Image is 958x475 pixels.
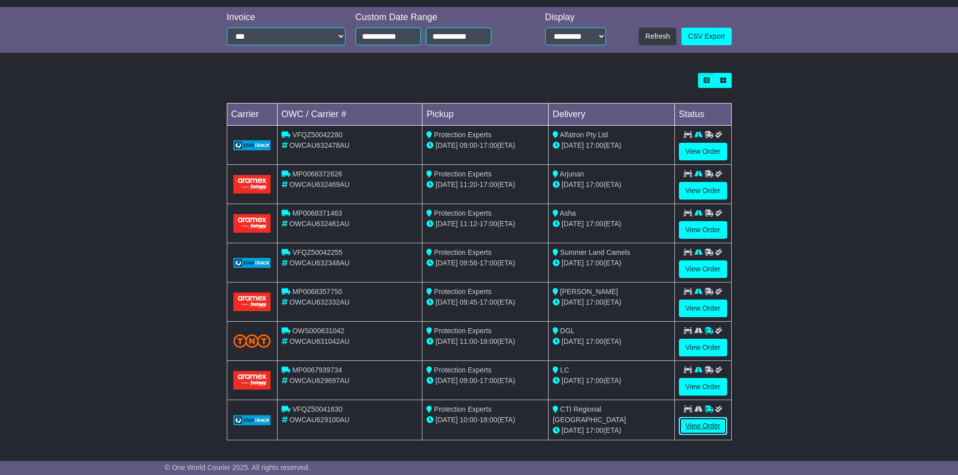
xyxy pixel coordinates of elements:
[434,405,491,413] span: Protection Experts
[289,220,350,228] span: OWCAU632461AU
[292,131,342,139] span: VFQZ50042280
[480,298,497,306] span: 17:00
[426,297,544,308] div: - (ETA)
[562,376,584,385] span: [DATE]
[436,259,458,267] span: [DATE]
[553,219,670,229] div: (ETA)
[560,288,618,296] span: [PERSON_NAME]
[426,219,544,229] div: - (ETA)
[460,220,477,228] span: 11:12
[553,336,670,347] div: (ETA)
[548,104,674,126] td: Delivery
[639,28,676,45] button: Refresh
[560,170,584,178] span: Arjunan
[422,104,549,126] td: Pickup
[227,104,277,126] td: Carrier
[553,425,670,436] div: (ETA)
[233,371,271,390] img: Aramex.png
[562,141,584,149] span: [DATE]
[426,375,544,386] div: - (ETA)
[560,131,608,139] span: Alfatron Pty Ltd
[679,378,727,396] a: View Order
[560,248,630,256] span: Summer Land Camels
[562,337,584,345] span: [DATE]
[434,170,491,178] span: Protection Experts
[553,297,670,308] div: (ETA)
[292,170,342,178] span: MP0068372626
[560,209,576,217] span: Asha
[553,140,670,151] div: (ETA)
[434,131,491,139] span: Protection Experts
[480,141,497,149] span: 17:00
[562,180,584,188] span: [DATE]
[434,209,491,217] span: Protection Experts
[436,416,458,424] span: [DATE]
[426,258,544,268] div: - (ETA)
[292,405,342,413] span: VFQZ50041630
[560,366,569,374] span: LC
[289,376,350,385] span: OWCAU629697AU
[562,298,584,306] span: [DATE]
[586,180,603,188] span: 17:00
[289,141,350,149] span: OWCAU632478AU
[233,258,271,268] img: GetCarrierServiceLogo
[233,214,271,233] img: Aramex.png
[436,298,458,306] span: [DATE]
[434,327,491,335] span: Protection Experts
[586,141,603,149] span: 17:00
[553,405,626,424] span: CTI Regional [GEOGRAPHIC_DATA]
[586,298,603,306] span: 17:00
[460,298,477,306] span: 09:45
[562,220,584,228] span: [DATE]
[480,337,497,345] span: 18:00
[553,375,670,386] div: (ETA)
[553,258,670,268] div: (ETA)
[679,339,727,356] a: View Order
[586,259,603,267] span: 17:00
[233,293,271,311] img: Aramex.png
[227,12,345,23] div: Invoice
[586,337,603,345] span: 17:00
[426,336,544,347] div: - (ETA)
[480,416,497,424] span: 18:00
[289,416,350,424] span: OWCAU629100AU
[562,426,584,434] span: [DATE]
[679,182,727,200] a: View Order
[679,221,727,239] a: View Order
[480,180,497,188] span: 17:00
[292,366,342,374] span: MP0067939734
[434,366,491,374] span: Protection Experts
[436,337,458,345] span: [DATE]
[289,180,350,188] span: OWCAU632469AU
[679,143,727,160] a: View Order
[233,140,271,150] img: GetCarrierServiceLogo
[545,12,606,23] div: Display
[292,248,342,256] span: VFQZ50042255
[436,220,458,228] span: [DATE]
[292,288,342,296] span: MP0068357750
[562,259,584,267] span: [DATE]
[679,300,727,317] a: View Order
[553,179,670,190] div: (ETA)
[586,376,603,385] span: 17:00
[426,179,544,190] div: - (ETA)
[460,376,477,385] span: 09:00
[460,259,477,267] span: 09:56
[681,28,731,45] a: CSV Export
[233,175,271,194] img: Aramex.png
[289,337,350,345] span: OWCAU631042AU
[460,337,477,345] span: 11:00
[480,220,497,228] span: 17:00
[436,141,458,149] span: [DATE]
[426,415,544,425] div: - (ETA)
[560,327,575,335] span: DGL
[292,327,344,335] span: OWS000631042
[356,12,517,23] div: Custom Date Range
[586,426,603,434] span: 17:00
[460,180,477,188] span: 11:20
[165,463,310,471] span: © One World Courier 2025. All rights reserved.
[289,259,350,267] span: OWCAU632348AU
[292,209,342,217] span: MP0068371463
[434,288,491,296] span: Protection Experts
[426,140,544,151] div: - (ETA)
